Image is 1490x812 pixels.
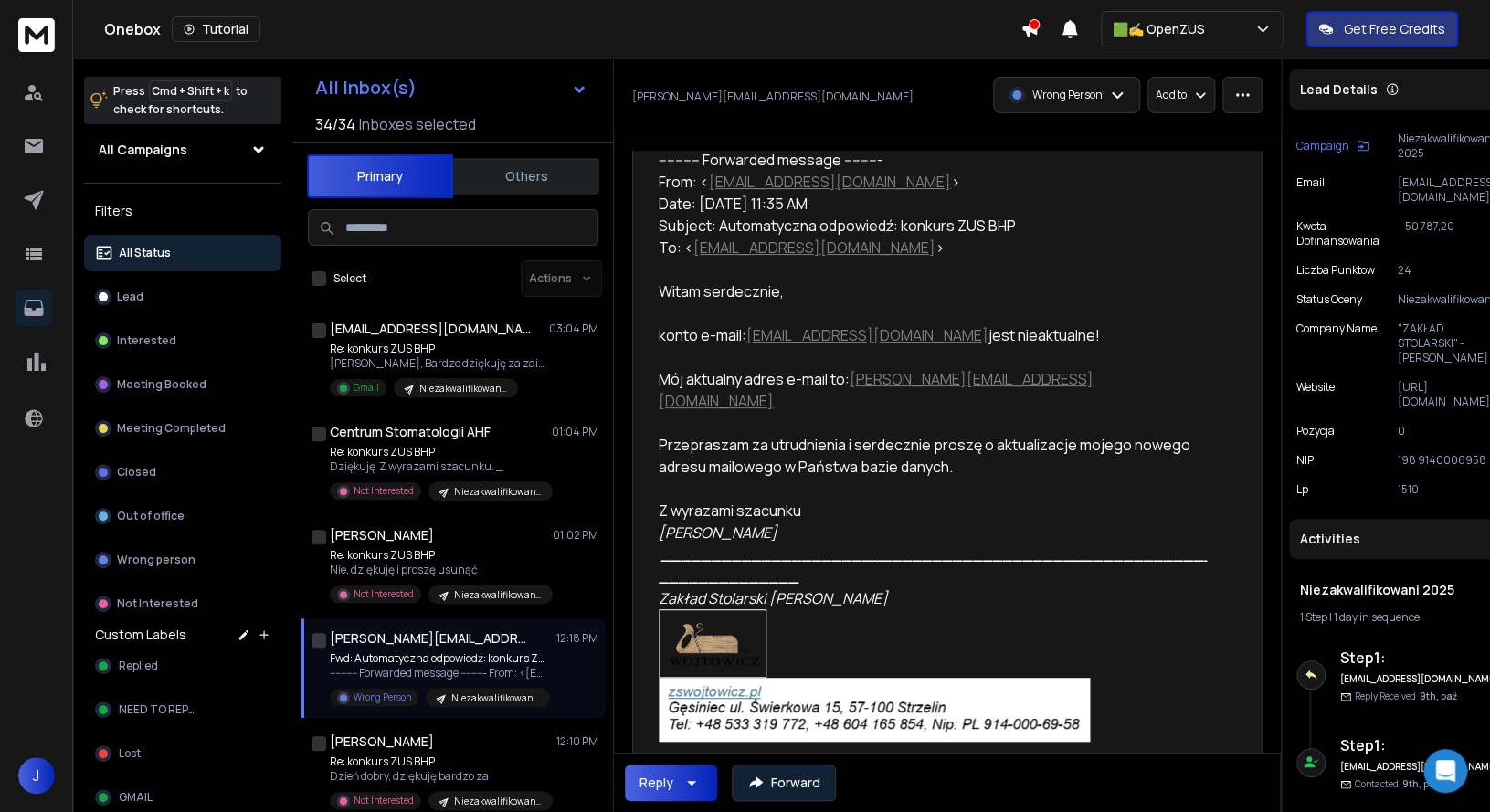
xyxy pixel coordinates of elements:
[354,794,414,807] p: Not Interested
[84,585,281,622] button: Not Interested
[556,631,598,646] p: 12:18 PM
[1296,292,1362,307] p: Status Oceny
[354,587,414,601] p: Not Interested
[1032,88,1103,102] p: Wrong Person
[632,90,914,104] p: [PERSON_NAME][EMAIL_ADDRESS][DOMAIN_NAME]
[330,423,491,441] h1: Centrum Stomatologii AHF
[1296,175,1325,205] p: Email
[1402,777,1440,790] span: 9th, paź
[84,366,281,403] button: Meeting Booked
[330,459,549,474] p: Dziękuję Z wyrazami szacunku. _
[1113,20,1212,38] p: 🟩✍️ OpenZUS
[117,377,206,392] p: Meeting Booked
[451,691,539,705] p: Niezakwalifikowani 2025
[553,528,598,543] p: 01:02 PM
[113,82,248,119] p: Press to check for shortcuts.
[84,498,281,534] button: Out of office
[330,548,549,563] p: Re: konkurs ZUS BHP
[1296,482,1308,497] p: Lp
[1355,777,1440,791] p: Contacted
[84,454,281,490] button: Closed
[354,484,414,498] p: Not Interested
[639,774,673,792] div: Reply
[315,113,355,135] span: 34 / 34
[330,320,531,338] h1: [EMAIL_ADDRESS][DOMAIN_NAME]
[119,746,141,761] span: Lost
[659,368,1192,412] div: Mój aktualny adres e-mail to:
[84,542,281,578] button: Wrong person
[330,666,549,680] p: ---------- Forwarded message --------- From: <[EMAIL_ADDRESS][DOMAIN_NAME]
[330,769,549,784] p: Dzień dobry, dziękuję bardzo za
[301,69,602,106] button: All Inbox(s)
[95,626,186,644] h3: Custom Labels
[84,410,281,447] button: Meeting Completed
[119,702,198,717] span: NEED TO REPLY
[659,678,1192,743] a: zswojtowicz.pl <br>Gęsiniec ul. Świerkowa 15, 57-100 Strzelin <br>Tel: +48 533 319 772, +48 604 1...
[1344,20,1445,38] p: Get Free Credits
[330,754,549,769] p: Re: konkurs ZUS BHP
[659,280,1192,302] div: Witam serdecznie,
[119,246,171,260] p: All Status
[1355,690,1457,703] p: Reply Received
[1156,88,1187,102] p: Add to
[1296,380,1335,409] p: website
[330,445,549,459] p: Re: konkurs ZUS BHP
[693,237,935,258] a: [EMAIL_ADDRESS][DOMAIN_NAME]
[1296,263,1375,278] p: Liczba Punktow
[1296,132,1369,161] button: Campaign
[1305,11,1458,47] button: Get Free Credits
[419,382,507,395] p: Niezakwalifikowani 2025
[117,421,226,436] p: Meeting Completed
[307,154,453,198] button: Primary
[315,79,417,97] h1: All Inbox(s)
[330,629,531,648] h1: [PERSON_NAME][EMAIL_ADDRESS][DOMAIN_NAME]
[119,659,158,673] span: Replied
[1296,322,1377,365] p: Company Name
[556,734,598,749] p: 12:10 PM
[659,434,1192,478] div: Przepraszam za utrudnienia i serdecznie proszę o aktualizacje mojego nowego adresu mailowego w Pa...
[84,322,281,359] button: Interested
[659,171,1192,193] div: From: < >
[552,425,598,439] p: 01:04 PM
[709,172,951,192] a: [EMAIL_ADDRESS][DOMAIN_NAME]
[333,271,366,286] label: Select
[659,237,1192,258] div: To: < >
[1300,80,1378,99] p: Lead Details
[84,235,281,271] button: All Status
[330,563,549,577] p: Nie, dziękuję i proszę usunąć
[18,757,55,794] button: J
[117,596,198,611] p: Not Interested
[625,765,717,801] button: Reply
[117,553,195,567] p: Wrong person
[454,485,542,499] p: Niezakwalifikowani 2025
[659,324,1192,346] div: konto e-mail: jest nieaktualne!
[330,342,549,356] p: Re: konkurs ZUS BHP
[330,651,549,666] p: Fwd: Automatyczna odpowiedź: konkurs ZUS
[117,509,185,523] p: Out of office
[659,544,1341,586] strong: ___________________________________________________________________­­­­­­­­­­­­______________
[659,678,1091,743] img: zswojtowicz.pl <br>Gęsiniec ul. Świerkowa 15, 57-100 Strzelin <br>Tel: +48 533 319 772, +48 604 1...
[1296,424,1335,438] p: Pozycja
[659,609,766,678] img: Obraz zawierający design<br><br>Opis wygenerowany automatycznie
[1420,690,1457,702] span: 9th, paź
[149,80,232,101] span: Cmd + Shift + k
[117,465,156,480] p: Closed
[453,156,599,196] button: Others
[659,522,1341,608] span: [PERSON_NAME] Zakład Stolarski [PERSON_NAME]
[330,526,434,544] h1: [PERSON_NAME]
[659,215,1192,237] div: Subject: Automatyczna odpowiedź: konkurs ZUS BHP
[746,325,988,345] a: [EMAIL_ADDRESS][DOMAIN_NAME]
[659,193,1192,215] div: Date: [DATE] 11:35 AM
[454,588,542,602] p: Niezakwalifikowani 2025
[117,333,176,348] p: Interested
[354,691,411,704] p: Wrong Person
[84,735,281,772] button: Lost
[659,149,1192,171] div: ---------- Forwarded message ---------
[104,16,1020,42] div: Onebox
[84,132,281,168] button: All Campaigns
[659,369,1094,411] a: [PERSON_NAME][EMAIL_ADDRESS][DOMAIN_NAME]
[99,141,187,159] h1: All Campaigns
[117,290,143,304] p: Lead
